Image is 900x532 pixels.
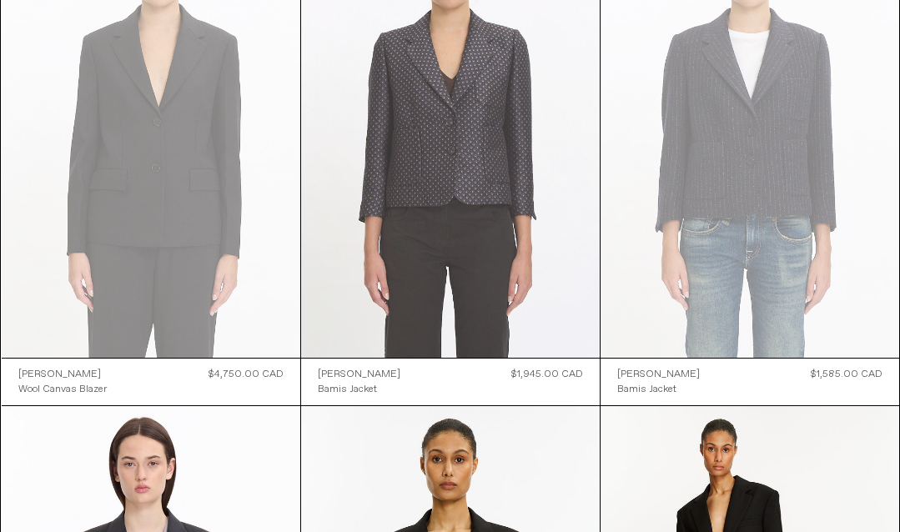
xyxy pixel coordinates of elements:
[617,368,700,382] div: [PERSON_NAME]
[18,367,107,382] a: [PERSON_NAME]
[318,368,400,382] div: [PERSON_NAME]
[318,367,400,382] a: [PERSON_NAME]
[811,367,882,382] div: $1,585.00 CAD
[18,368,101,382] div: [PERSON_NAME]
[18,382,107,397] a: Wool Canvas Blazer
[18,383,107,397] div: Wool Canvas Blazer
[617,383,676,397] div: Bamis Jacket
[209,367,284,382] div: $4,750.00 CAD
[617,382,700,397] a: Bamis Jacket
[318,383,377,397] div: Bamis Jacket
[617,367,700,382] a: [PERSON_NAME]
[511,367,583,382] div: $1,945.00 CAD
[318,382,400,397] a: Bamis Jacket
